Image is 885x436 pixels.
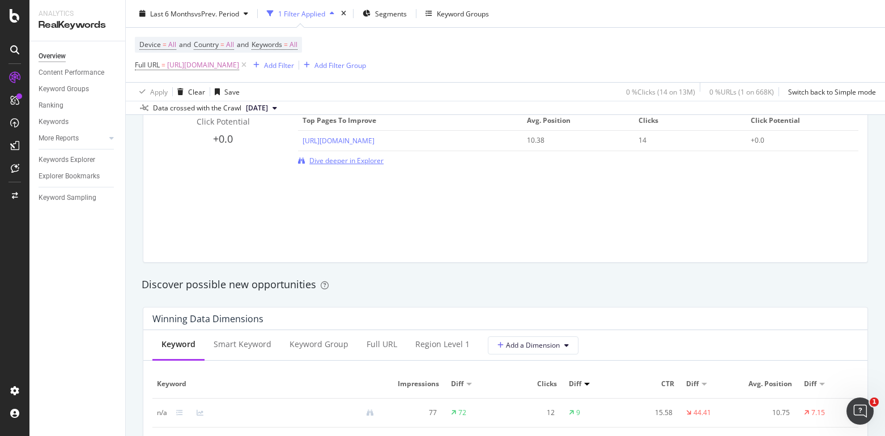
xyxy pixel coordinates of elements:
span: Keywords [252,40,282,49]
span: Diff [569,379,581,389]
div: Keyword Groups [437,8,489,18]
div: Discover possible new opportunities [142,277,869,292]
span: vs Prev. Period [194,8,239,18]
span: Clicks [639,116,739,126]
button: Switch back to Simple mode [784,83,876,101]
span: All [168,37,176,53]
div: Keyword Groups [39,83,89,95]
span: Segments [375,8,407,18]
a: Keyword Sampling [39,192,117,204]
div: region Level 1 [415,339,470,350]
button: Add a Dimension [488,336,578,354]
div: RealKeywords [39,19,116,32]
div: 15.58 [628,408,673,418]
span: Full URL [135,60,160,70]
a: Keyword Groups [39,83,117,95]
a: Explorer Bookmarks [39,170,117,182]
button: Segments [358,5,411,23]
div: Keyword Sampling [39,192,96,204]
div: Explorer Bookmarks [39,170,100,182]
span: and [237,40,249,49]
div: Keywords Explorer [39,154,95,166]
div: Keyword Group [290,339,348,350]
div: Clear [188,87,205,96]
span: +0.0 [213,132,233,146]
a: Dive deeper in Explorer [298,156,384,165]
button: Keyword Groups [421,5,493,23]
button: Save [210,83,240,101]
span: and [179,40,191,49]
div: Ranking [39,100,63,112]
div: Smart Keyword [214,339,271,350]
span: Add a Dimension [497,340,560,350]
button: [DATE] [241,101,282,115]
span: Keyword [157,379,380,389]
span: Impressions [392,379,439,389]
span: Diff [451,379,463,389]
a: Ranking [39,100,117,112]
div: 72 [458,408,466,418]
span: CTR [628,379,675,389]
button: Add Filter [249,58,294,72]
div: 12 [510,408,555,418]
div: Apply [150,87,168,96]
div: Add Filter [264,60,294,70]
button: 1 Filter Applied [262,5,339,23]
span: Diff [686,379,699,389]
span: Device [139,40,161,49]
div: Switch back to Simple mode [788,87,876,96]
div: Keywords [39,116,69,128]
div: times [339,8,348,19]
div: 10.75 [745,408,790,418]
span: Click Potential [751,116,851,126]
div: Analytics [39,9,116,19]
button: Last 6 MonthsvsPrev. Period [135,5,253,23]
span: = [161,60,165,70]
div: Save [224,87,240,96]
button: Clear [173,83,205,101]
div: 10.38 [527,135,620,146]
div: 77 [392,408,437,418]
div: Content Performance [39,67,104,79]
div: 44.41 [693,408,711,418]
span: Click Potential [197,116,250,127]
span: = [163,40,167,49]
span: 2025 Sep. 16th [246,103,268,113]
div: Winning Data Dimensions [152,313,263,324]
a: More Reports [39,132,106,144]
div: Add Filter Group [314,60,366,70]
div: Data crossed with the Crawl [153,103,241,113]
a: Overview [39,50,117,62]
a: Content Performance [39,67,117,79]
div: 1 Filter Applied [278,8,325,18]
button: Add Filter Group [299,58,366,72]
a: Keywords [39,116,117,128]
span: Clicks [510,379,557,389]
div: n/a [157,408,167,418]
span: Avg. Position [745,379,792,389]
div: 7.15 [811,408,825,418]
span: Diff [804,379,816,389]
span: Top pages to improve [303,116,515,126]
div: +0.0 [751,135,844,146]
div: Keyword [161,339,195,350]
div: 14 [639,135,731,146]
div: More Reports [39,132,79,144]
div: Full URL [367,339,397,350]
span: Dive deeper in Explorer [309,156,384,165]
a: [URL][DOMAIN_NAME] [303,136,375,146]
iframe: Intercom live chat [846,397,874,425]
span: Last 6 Months [150,8,194,18]
span: = [220,40,224,49]
span: All [290,37,297,53]
span: 1 [870,397,879,407]
div: 9 [576,408,580,418]
div: 0 % Clicks ( 14 on 13M ) [626,87,695,96]
a: Keywords Explorer [39,154,117,166]
span: Country [194,40,219,49]
div: Overview [39,50,66,62]
span: All [226,37,234,53]
button: Apply [135,83,168,101]
span: = [284,40,288,49]
span: [URL][DOMAIN_NAME] [167,57,239,73]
